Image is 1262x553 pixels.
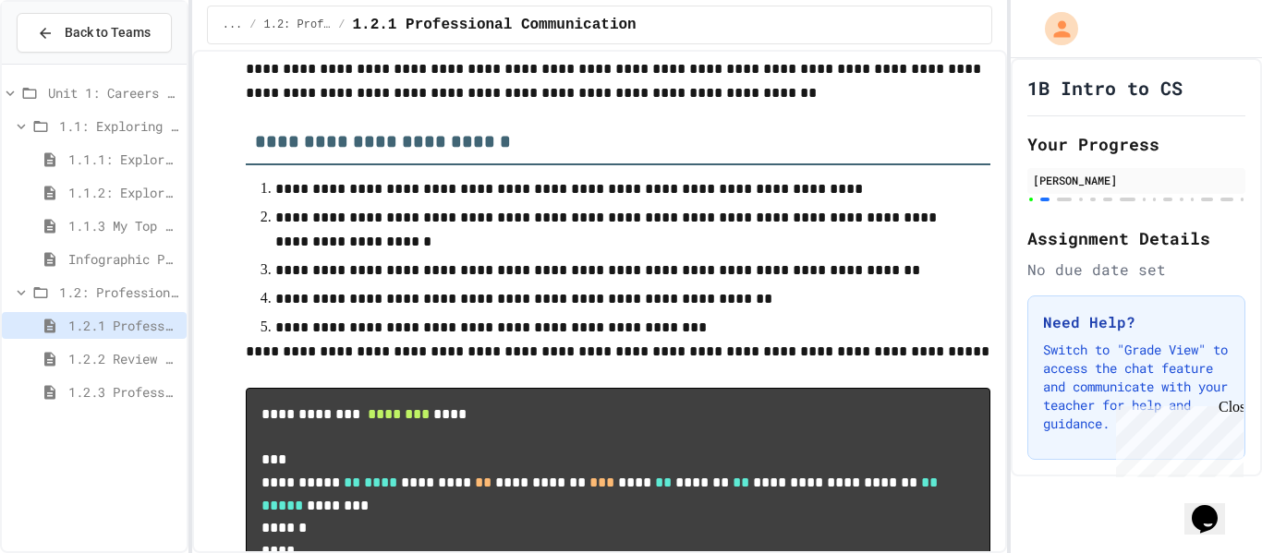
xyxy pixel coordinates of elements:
button: Back to Teams [17,13,172,53]
span: 1.2.1 Professional Communication [352,14,636,36]
h2: Your Progress [1027,131,1245,157]
div: No due date set [1027,258,1245,281]
div: [PERSON_NAME] [1033,172,1240,188]
span: Back to Teams [65,23,151,42]
h2: Assignment Details [1027,225,1245,251]
span: 1.1.1: Exploring CS Careers [68,150,179,169]
div: Chat with us now!Close [7,7,127,117]
div: My Account [1025,7,1083,50]
h3: Need Help? [1043,311,1230,333]
span: Unit 1: Careers & Professionalism [48,83,179,102]
span: 1.1.3 My Top 3 CS Careers! [68,216,179,235]
span: 1.2.1 Professional Communication [68,316,179,335]
span: 1.1: Exploring CS Careers [59,116,179,136]
iframe: chat widget [1109,399,1244,477]
span: 1.2.2 Review - Professional Communication [68,349,179,368]
span: Infographic Project: Your favorite CS [68,249,179,269]
span: 1.1.2: Exploring CS Careers - Review [68,183,179,202]
span: / [338,18,345,32]
span: 1.2.3 Professional Communication Challenge [68,382,179,402]
iframe: chat widget [1184,479,1244,535]
h1: 1B Intro to CS [1027,75,1183,101]
span: ... [223,18,243,32]
span: 1.2: Professional Communication [59,283,179,302]
span: / [249,18,256,32]
p: Switch to "Grade View" to access the chat feature and communicate with your teacher for help and ... [1043,341,1230,433]
span: 1.2: Professional Communication [264,18,332,32]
